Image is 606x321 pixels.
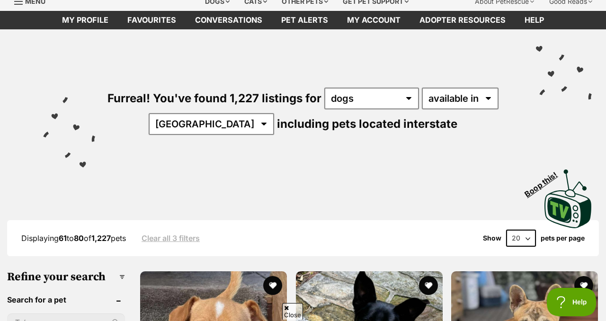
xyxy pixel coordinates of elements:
[263,276,282,295] button: favourite
[483,234,501,242] span: Show
[59,233,67,243] strong: 61
[74,233,84,243] strong: 80
[419,276,437,295] button: favourite
[7,295,125,304] header: Search for a pet
[574,276,593,295] button: favourite
[410,11,515,29] a: Adopter resources
[107,91,321,105] span: Furreal! You've found 1,227 listings for
[91,233,111,243] strong: 1,227
[186,11,272,29] a: conversations
[544,161,592,230] a: Boop this!
[53,11,118,29] a: My profile
[541,234,585,242] label: pets per page
[118,11,186,29] a: Favourites
[277,117,457,131] span: including pets located interstate
[547,288,597,316] iframe: Help Scout Beacon - Open
[272,11,338,29] a: Pet alerts
[7,270,125,284] h3: Refine your search
[338,11,410,29] a: My account
[544,169,592,228] img: PetRescue TV logo
[515,11,553,29] a: Help
[21,233,126,243] span: Displaying to of pets
[142,234,200,242] a: Clear all 3 filters
[523,164,567,198] span: Boop this!
[282,303,303,320] span: Close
